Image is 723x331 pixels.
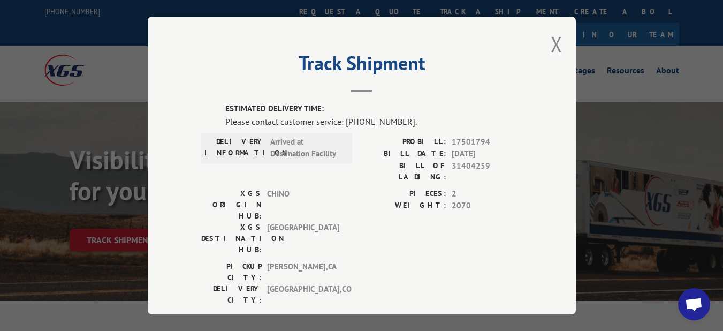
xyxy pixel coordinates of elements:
[225,115,522,127] div: Please contact customer service: [PHONE_NUMBER].
[452,136,522,148] span: 17501794
[201,283,262,305] label: DELIVERY CITY:
[362,200,446,212] label: WEIGHT:
[551,30,562,58] button: Close modal
[267,221,339,255] span: [GEOGRAPHIC_DATA]
[201,221,262,255] label: XGS DESTINATION HUB:
[225,103,522,115] label: ESTIMATED DELIVERY TIME:
[201,187,262,221] label: XGS ORIGIN HUB:
[201,260,262,283] label: PICKUP CITY:
[452,200,522,212] span: 2070
[452,187,522,200] span: 2
[452,160,522,182] span: 31404259
[270,136,343,160] span: Arrived at Destination Facility
[452,148,522,160] span: [DATE]
[362,136,446,148] label: PROBILL:
[267,260,339,283] span: [PERSON_NAME] , CA
[678,288,710,320] a: Open chat
[201,56,522,76] h2: Track Shipment
[267,283,339,305] span: [GEOGRAPHIC_DATA] , CO
[362,148,446,160] label: BILL DATE:
[204,136,265,160] label: DELIVERY INFORMATION:
[362,160,446,182] label: BILL OF LADING:
[362,187,446,200] label: PIECES:
[267,187,339,221] span: CHINO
